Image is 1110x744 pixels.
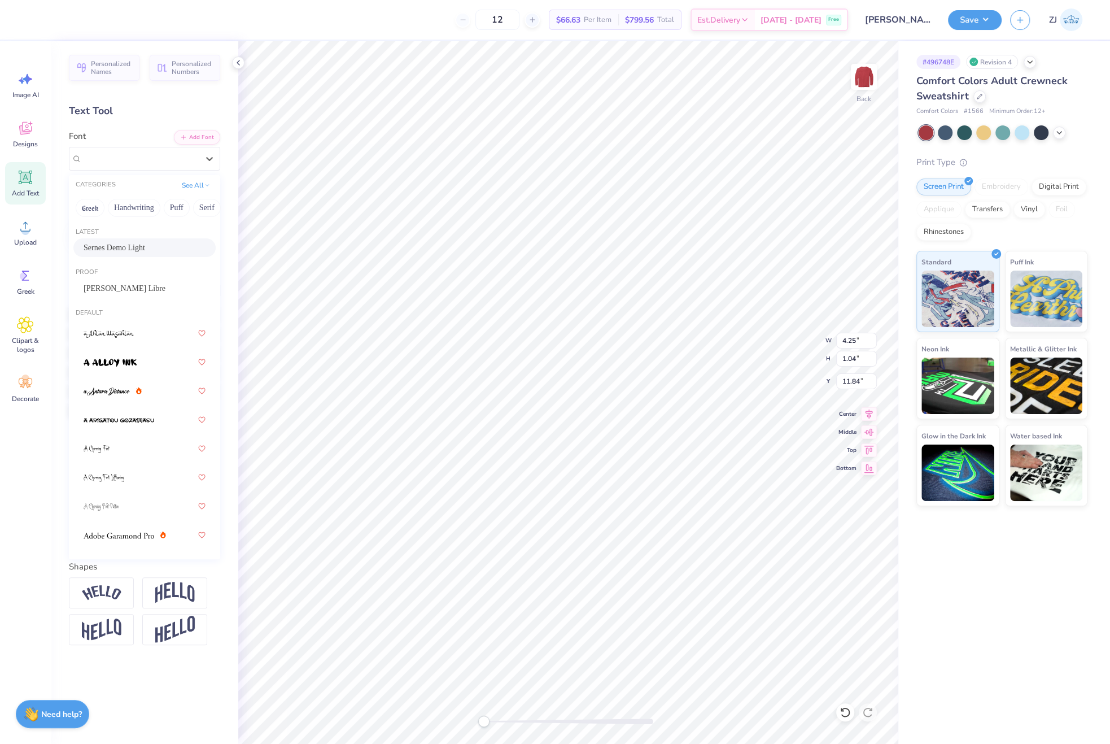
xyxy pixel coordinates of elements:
[41,709,82,720] strong: Need help?
[13,140,38,149] span: Designs
[1010,256,1034,268] span: Puff Ink
[84,242,145,254] span: Sernes Demo Light
[1010,430,1062,442] span: Water based Ink
[155,582,195,603] img: Arch
[916,201,962,218] div: Applique
[84,416,154,424] img: a Arigatou Gozaimasu
[82,585,121,601] img: Arc
[84,445,110,453] img: A Charming Font
[76,199,104,217] button: Greek
[69,55,139,81] button: Personalized Names
[84,388,130,395] img: a Antara Distance
[1044,8,1087,31] a: ZJ
[82,619,121,641] img: Flag
[69,308,220,318] div: Default
[856,8,939,31] input: Untitled Design
[1010,271,1083,327] img: Puff Ink
[836,410,856,419] span: Center
[1060,8,1082,31] img: Zhor Junavee Antocan
[69,228,220,237] div: Latest
[178,180,213,191] button: See All
[836,446,856,455] span: Top
[1032,179,1086,195] div: Digital Print
[14,238,37,247] span: Upload
[155,616,195,643] img: Rise
[91,60,133,76] span: Personalized Names
[921,358,994,414] img: Neon Ink
[657,14,674,26] span: Total
[965,201,1010,218] div: Transfers
[836,464,856,473] span: Bottom
[916,156,1087,169] div: Print Type
[69,268,220,277] div: Proof
[174,130,220,145] button: Add Font
[478,716,490,727] div: Accessibility label
[761,14,821,26] span: [DATE] - [DATE]
[475,10,519,30] input: – –
[1048,201,1075,218] div: Foil
[916,224,971,241] div: Rhinestones
[697,14,740,26] span: Est. Delivery
[584,14,611,26] span: Per Item
[164,199,190,217] button: Puff
[989,107,1046,116] span: Minimum Order: 12 +
[1010,445,1083,501] img: Water based Ink
[69,103,220,119] div: Text Tool
[84,503,119,511] img: A Charming Font Outline
[556,14,580,26] span: $66.63
[84,330,134,338] img: a Ahlan Wasahlan
[853,66,875,88] img: Back
[1013,201,1045,218] div: Vinyl
[921,343,949,355] span: Neon Ink
[193,199,221,217] button: Serif
[12,394,39,403] span: Decorate
[172,60,213,76] span: Personalized Numbers
[916,179,971,195] div: Screen Print
[921,445,994,501] img: Glow in the Dark Ink
[84,282,165,294] span: [PERSON_NAME] Libre
[108,199,160,217] button: Handwriting
[921,430,986,442] span: Glow in the Dark Ink
[916,107,958,116] span: Comfort Colors
[69,560,97,573] label: Shapes
[69,130,86,143] label: Font
[76,180,116,190] div: CATEGORIES
[17,287,34,296] span: Greek
[12,189,39,198] span: Add Text
[856,94,871,104] div: Back
[921,256,951,268] span: Standard
[12,90,39,99] span: Image AI
[921,271,994,327] img: Standard
[974,179,1028,195] div: Embroidery
[150,55,220,81] button: Personalized Numbers
[625,14,654,26] span: $799.56
[84,359,137,367] img: a Alloy Ink
[7,336,44,354] span: Clipart & logos
[84,474,124,482] img: A Charming Font Leftleaning
[84,532,154,539] img: Adobe Garamond Pro
[828,16,839,24] span: Free
[1010,343,1077,355] span: Metallic & Glitter Ink
[836,428,856,437] span: Middle
[1010,358,1083,414] img: Metallic & Glitter Ink
[964,107,984,116] span: # 1566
